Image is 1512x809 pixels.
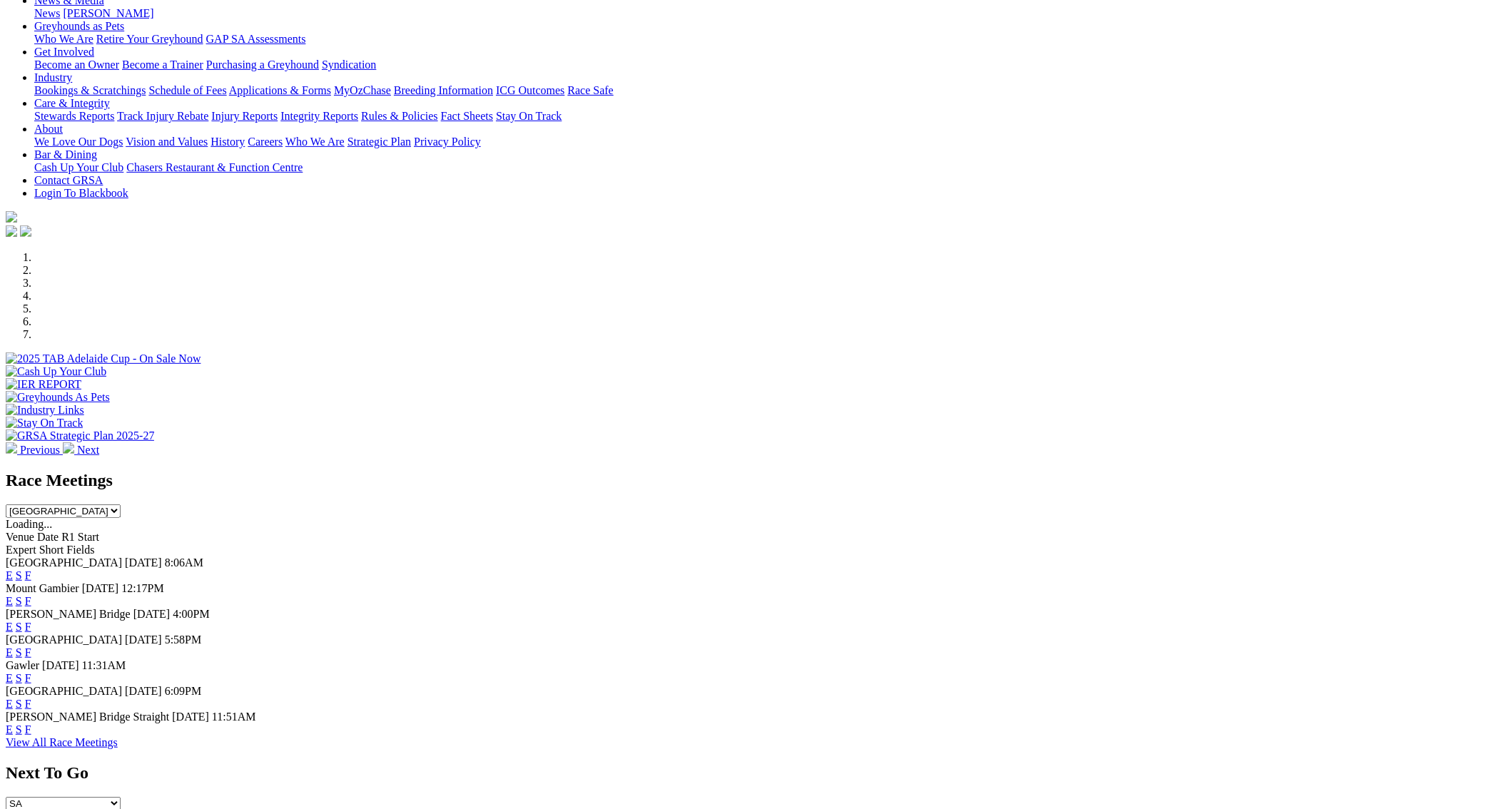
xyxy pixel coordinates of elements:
a: Stay On Track [496,110,562,122]
span: R1 Start [61,531,99,543]
span: [DATE] [172,711,209,723]
a: Who We Are [285,136,345,148]
a: S [16,621,22,633]
img: IER REPORT [6,378,81,391]
a: Breeding Information [394,84,493,96]
a: Track Injury Rebate [117,110,208,122]
a: Industry [34,71,72,83]
a: Care & Integrity [34,97,110,109]
a: ICG Outcomes [496,84,564,96]
span: 5:58PM [165,634,202,646]
a: View All Race Meetings [6,736,118,748]
a: Chasers Restaurant & Function Centre [126,161,303,173]
span: Next [77,444,99,456]
a: E [6,723,13,736]
span: 11:31AM [82,659,126,671]
div: Industry [34,84,1506,97]
a: Stewards Reports [34,110,114,122]
img: GRSA Strategic Plan 2025-27 [6,429,154,442]
img: Greyhounds As Pets [6,391,110,404]
span: Mount Gambier [6,582,79,594]
img: twitter.svg [20,225,31,237]
a: E [6,672,13,684]
div: Get Involved [34,58,1506,71]
img: Stay On Track [6,417,83,429]
span: Fields [66,544,94,556]
span: [GEOGRAPHIC_DATA] [6,556,122,569]
a: Integrity Reports [280,110,358,122]
a: Rules & Policies [361,110,438,122]
span: 4:00PM [173,608,210,620]
span: [DATE] [133,608,171,620]
a: S [16,723,22,736]
a: F [25,698,31,710]
a: Become a Trainer [122,58,203,71]
h2: Race Meetings [6,471,1506,490]
a: E [6,595,13,607]
a: Race Safe [567,84,613,96]
a: MyOzChase [334,84,391,96]
img: Industry Links [6,404,84,417]
a: Bookings & Scratchings [34,84,146,96]
span: 6:09PM [165,685,202,697]
span: [DATE] [82,582,119,594]
a: We Love Our Dogs [34,136,123,148]
div: Greyhounds as Pets [34,33,1506,46]
img: 2025 TAB Adelaide Cup - On Sale Now [6,352,201,365]
a: Next [63,444,99,456]
img: logo-grsa-white.png [6,211,17,223]
a: S [16,646,22,658]
a: History [210,136,245,148]
a: Login To Blackbook [34,187,128,199]
span: Expert [6,544,36,556]
img: chevron-left-pager-white.svg [6,442,17,454]
a: F [25,723,31,736]
a: Schedule of Fees [148,84,226,96]
a: Contact GRSA [34,174,103,186]
a: [PERSON_NAME] [63,7,153,19]
div: About [34,136,1506,148]
a: Become an Owner [34,58,119,71]
a: F [25,569,31,581]
a: F [25,672,31,684]
a: F [25,646,31,658]
a: S [16,569,22,581]
div: News & Media [34,7,1506,20]
span: Venue [6,531,34,543]
span: Loading... [6,518,52,530]
a: About [34,123,63,135]
span: 11:51AM [212,711,256,723]
a: E [6,621,13,633]
span: [PERSON_NAME] Bridge [6,608,131,620]
img: facebook.svg [6,225,17,237]
a: S [16,698,22,710]
a: F [25,621,31,633]
a: Purchasing a Greyhound [206,58,319,71]
a: GAP SA Assessments [206,33,306,45]
span: [DATE] [125,556,162,569]
a: E [6,569,13,581]
div: Bar & Dining [34,161,1506,174]
a: Applications & Forms [229,84,331,96]
h2: Next To Go [6,763,1506,783]
span: Date [37,531,59,543]
a: S [16,595,22,607]
a: Who We Are [34,33,93,45]
span: Gawler [6,659,39,671]
a: E [6,698,13,710]
a: Strategic Plan [347,136,411,148]
a: Get Involved [34,46,94,58]
span: 12:17PM [121,582,164,594]
a: Careers [248,136,283,148]
span: [PERSON_NAME] Bridge Straight [6,711,169,723]
a: Fact Sheets [441,110,493,122]
a: Previous [6,444,63,456]
a: Greyhounds as Pets [34,20,124,32]
span: [DATE] [125,685,162,697]
a: Retire Your Greyhound [96,33,203,45]
a: Vision and Values [126,136,208,148]
a: Injury Reports [211,110,278,122]
a: E [6,646,13,658]
a: News [34,7,60,19]
span: 8:06AM [165,556,203,569]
